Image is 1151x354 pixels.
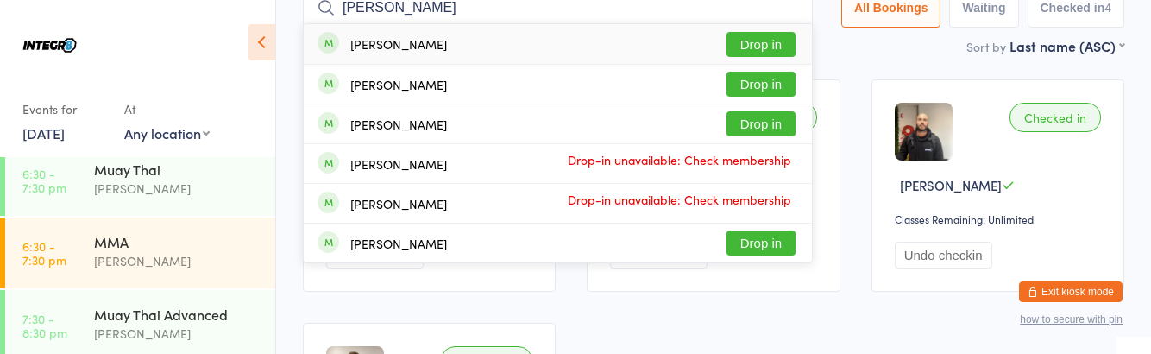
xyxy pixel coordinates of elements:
[895,242,992,269] button: Undo checkin
[350,78,447,92] div: [PERSON_NAME]
[124,95,210,123] div: At
[1104,1,1111,15] div: 4
[726,231,796,256] button: Drop in
[900,176,1002,194] span: [PERSON_NAME]
[94,160,261,179] div: Muay Thai
[22,239,66,267] time: 6:30 - 7:30 pm
[22,95,107,123] div: Events for
[350,157,447,171] div: [PERSON_NAME]
[5,145,275,216] a: 6:30 -7:30 pmMuay Thai[PERSON_NAME]
[726,72,796,97] button: Drop in
[563,147,796,173] span: Drop-in unavailable: Check membership
[1009,36,1124,55] div: Last name (ASC)
[94,232,261,251] div: MMA
[22,123,65,142] a: [DATE]
[350,117,447,131] div: [PERSON_NAME]
[895,103,953,161] img: image1698740608.png
[350,237,447,250] div: [PERSON_NAME]
[1020,313,1123,326] button: how to secure with pin
[94,179,261,199] div: [PERSON_NAME]
[22,167,66,194] time: 6:30 - 7:30 pm
[94,251,261,271] div: [PERSON_NAME]
[17,13,82,78] img: Integr8 Bentleigh
[726,111,796,136] button: Drop in
[563,186,796,212] span: Drop-in unavailable: Check membership
[22,312,67,339] time: 7:30 - 8:30 pm
[94,324,261,344] div: [PERSON_NAME]
[94,305,261,324] div: Muay Thai Advanced
[350,37,447,51] div: [PERSON_NAME]
[1019,281,1123,302] button: Exit kiosk mode
[1009,103,1101,132] div: Checked in
[895,212,1106,226] div: Classes Remaining: Unlimited
[124,123,210,142] div: Any location
[350,197,447,211] div: [PERSON_NAME]
[5,218,275,288] a: 6:30 -7:30 pmMMA[PERSON_NAME]
[726,32,796,57] button: Drop in
[966,38,1006,55] label: Sort by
